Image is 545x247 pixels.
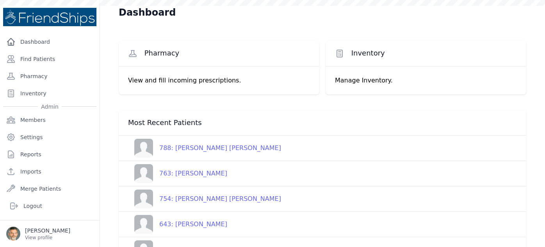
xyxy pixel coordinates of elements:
[3,147,96,162] a: Reports
[6,227,93,241] a: [PERSON_NAME] View profile
[6,198,93,214] a: Logout
[351,48,385,58] span: Inventory
[153,194,281,204] div: 754: [PERSON_NAME] [PERSON_NAME]
[335,76,517,85] p: Manage Inventory.
[153,220,227,229] div: 643: [PERSON_NAME]
[134,164,153,183] img: person-242608b1a05df3501eefc295dc1bc67a.jpg
[3,129,96,145] a: Settings
[134,190,153,208] img: person-242608b1a05df3501eefc295dc1bc67a.jpg
[3,112,96,128] a: Members
[3,51,96,67] a: Find Patients
[134,139,153,158] img: person-242608b1a05df3501eefc295dc1bc67a.jpg
[128,76,310,85] p: View and fill incoming prescriptions.
[25,227,70,234] p: [PERSON_NAME]
[3,68,96,84] a: Pharmacy
[3,164,96,179] a: Imports
[119,6,176,19] h1: Dashboard
[134,215,153,234] img: person-242608b1a05df3501eefc295dc1bc67a.jpg
[128,215,227,234] a: 643: [PERSON_NAME]
[128,164,227,183] a: 763: [PERSON_NAME]
[3,8,96,26] img: Medical Missions EMR
[128,118,202,127] span: Most Recent Patients
[128,190,281,208] a: 754: [PERSON_NAME] [PERSON_NAME]
[38,103,62,111] span: Admin
[25,234,70,241] p: View profile
[3,34,96,50] a: Dashboard
[3,181,96,197] a: Merge Patients
[119,41,319,95] a: Pharmacy View and fill incoming prescriptions.
[144,48,180,58] span: Pharmacy
[153,143,281,153] div: 788: [PERSON_NAME] [PERSON_NAME]
[3,86,96,101] a: Inventory
[128,139,281,158] a: 788: [PERSON_NAME] [PERSON_NAME]
[153,169,227,178] div: 763: [PERSON_NAME]
[326,41,526,95] a: Inventory Manage Inventory.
